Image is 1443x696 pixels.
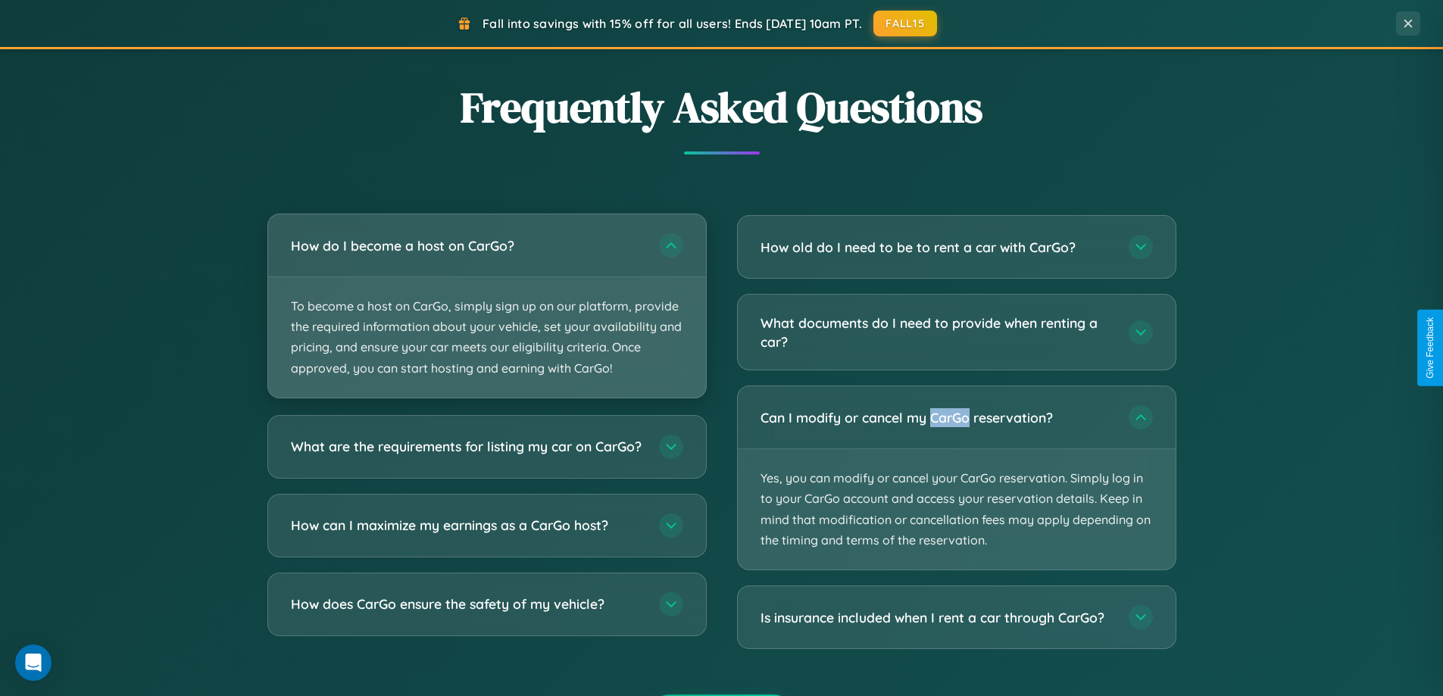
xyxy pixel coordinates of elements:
h3: Is insurance included when I rent a car through CarGo? [761,608,1113,627]
div: Give Feedback [1425,317,1435,379]
h3: How does CarGo ensure the safety of my vehicle? [291,595,644,613]
p: To become a host on CarGo, simply sign up on our platform, provide the required information about... [268,277,706,398]
h3: How do I become a host on CarGo? [291,236,644,255]
span: Fall into savings with 15% off for all users! Ends [DATE] 10am PT. [483,16,862,31]
h3: Can I modify or cancel my CarGo reservation? [761,408,1113,427]
h2: Frequently Asked Questions [267,78,1176,136]
h3: What documents do I need to provide when renting a car? [761,314,1113,351]
h3: What are the requirements for listing my car on CarGo? [291,437,644,456]
p: Yes, you can modify or cancel your CarGo reservation. Simply log in to your CarGo account and acc... [738,449,1176,570]
h3: How can I maximize my earnings as a CarGo host? [291,516,644,535]
div: Open Intercom Messenger [15,645,52,681]
h3: How old do I need to be to rent a car with CarGo? [761,238,1113,257]
button: FALL15 [873,11,937,36]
